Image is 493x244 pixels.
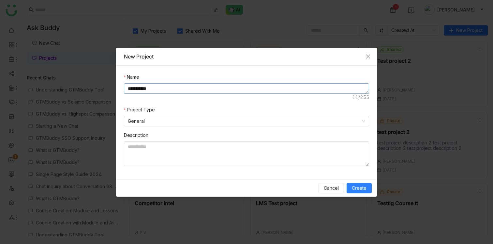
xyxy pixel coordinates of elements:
button: Create [347,183,372,193]
nz-select-item: General [128,116,365,126]
button: Cancel [319,183,344,193]
label: Name [124,73,139,81]
button: Close [359,48,377,65]
div: New Project [124,53,369,60]
label: Description [124,132,148,139]
label: Project Type [124,106,155,113]
span: Create [352,185,366,192]
span: Cancel [324,185,339,192]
